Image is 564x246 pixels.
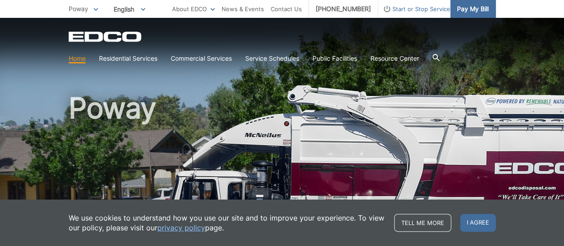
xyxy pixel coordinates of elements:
[99,54,157,63] a: Residential Services
[394,214,451,232] a: Tell me more
[222,4,264,14] a: News & Events
[371,54,419,63] a: Resource Center
[69,31,143,42] a: EDCD logo. Return to the homepage.
[69,5,88,13] span: Poway
[107,2,152,17] span: English
[171,54,232,63] a: Commercial Services
[69,213,385,233] p: We use cookies to understand how you use our site and to improve your experience. To view our pol...
[457,4,489,14] span: Pay My Bill
[271,4,302,14] a: Contact Us
[460,214,496,232] span: I agree
[69,54,86,63] a: Home
[313,54,357,63] a: Public Facilities
[172,4,215,14] a: About EDCO
[157,223,205,233] a: privacy policy
[245,54,299,63] a: Service Schedules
